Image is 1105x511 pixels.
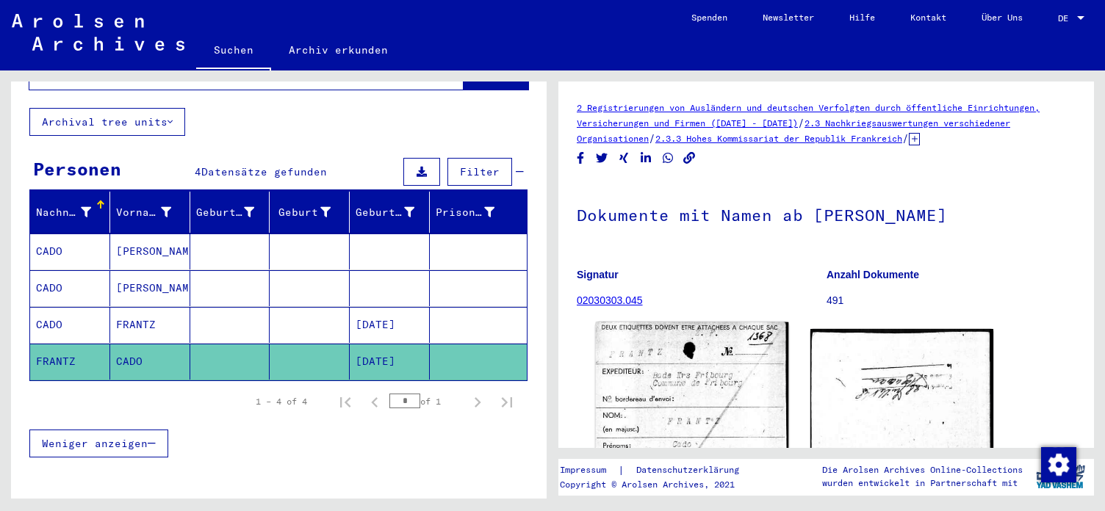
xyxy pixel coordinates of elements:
button: Share on Facebook [573,149,589,167]
img: Arolsen_neg.svg [12,14,184,51]
div: Geburt‏ [276,200,349,224]
mat-cell: [PERSON_NAME] [110,270,190,306]
span: 4 [195,165,201,178]
mat-cell: [DATE] [350,344,430,380]
button: Copy link [682,149,697,167]
button: Share on Xing [616,149,632,167]
div: Nachname [36,205,91,220]
mat-cell: FRANTZ [30,344,110,380]
div: Nachname [36,200,109,224]
mat-header-cell: Geburt‏ [270,192,350,233]
b: Anzahl Dokumente [827,269,919,280]
div: Prisoner # [436,205,494,220]
button: Filter [447,158,512,186]
div: Vorname [116,200,190,224]
button: First page [331,387,360,416]
a: 2.3.3 Hohes Kommissariat der Republik Frankreich [655,133,902,144]
div: 1 – 4 of 4 [256,395,307,408]
div: Geburt‏ [276,205,331,220]
div: of 1 [389,394,463,408]
div: Personen [33,156,121,182]
div: Geburtsname [196,200,273,224]
img: Zustimmung ändern [1041,447,1076,482]
span: / [649,131,655,145]
button: Share on WhatsApp [661,149,676,167]
a: Datenschutzerklärung [625,463,757,478]
a: 02030303.045 [577,294,643,306]
mat-cell: [PERSON_NAME] [110,233,190,269]
mat-cell: CADO [110,344,190,380]
div: Geburtsdatum [356,200,433,224]
mat-cell: CADO [30,233,110,269]
mat-header-cell: Vorname [110,192,190,233]
span: DE [1058,13,1074,23]
mat-cell: CADO [30,270,110,306]
span: Datensätze gefunden [201,165,327,178]
span: / [902,131,909,145]
button: Share on Twitter [594,149,610,167]
mat-header-cell: Nachname [30,192,110,233]
button: Next page [463,387,492,416]
mat-cell: FRANTZ [110,307,190,343]
p: Die Arolsen Archives Online-Collections [822,463,1023,476]
mat-cell: [DATE] [350,307,430,343]
button: Weniger anzeigen [29,430,168,457]
button: Previous page [360,387,389,416]
div: Geburtsdatum [356,205,414,220]
h1: Dokumente mit Namen ab [PERSON_NAME] [577,181,1076,246]
p: 491 [827,293,1076,308]
a: Archiv erkunden [271,32,406,68]
mat-header-cell: Geburtsdatum [350,192,430,233]
b: Signatur [577,269,619,280]
p: Copyright © Arolsen Archives, 2021 [560,478,757,491]
span: / [798,116,805,129]
div: Prisoner # [436,200,513,224]
span: Filter [460,165,500,178]
a: Impressum [560,463,618,478]
button: Share on LinkedIn [638,149,654,167]
img: yv_logo.png [1033,458,1088,495]
a: Suchen [196,32,271,70]
mat-header-cell: Geburtsname [190,192,270,233]
div: Vorname [116,205,171,220]
p: wurden entwickelt in Partnerschaft mit [822,476,1023,490]
button: Last page [492,387,522,416]
div: | [560,463,757,478]
div: Geburtsname [196,205,255,220]
button: Archival tree units [29,108,185,136]
mat-header-cell: Prisoner # [430,192,527,233]
a: 2 Registrierungen von Ausländern und deutschen Verfolgten durch öffentliche Einrichtungen, Versic... [577,102,1040,128]
span: Weniger anzeigen [42,437,148,450]
mat-cell: CADO [30,307,110,343]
